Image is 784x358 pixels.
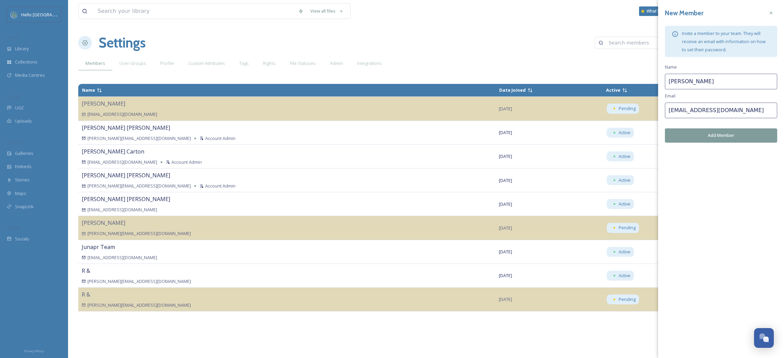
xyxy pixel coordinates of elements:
[499,249,512,255] span: [DATE]
[15,177,30,183] span: Stories
[665,74,777,89] input: First Last
[87,135,191,142] span: [PERSON_NAME][EMAIL_ADDRESS][DOMAIN_NAME]
[82,87,95,93] span: Name
[330,60,343,67] span: Admin
[15,118,32,124] span: Uploads
[619,225,636,231] span: Pending
[665,128,777,142] button: Add Member
[87,207,157,213] span: [EMAIL_ADDRESS][DOMAIN_NAME]
[87,254,157,261] span: [EMAIL_ADDRESS][DOMAIN_NAME]
[11,11,18,18] img: images.png
[87,111,157,118] span: [EMAIL_ADDRESS][DOMAIN_NAME]
[357,60,382,67] span: Integrations
[15,150,33,157] span: Galleries
[119,60,146,67] span: User Groups
[87,159,157,165] span: [EMAIL_ADDRESS][DOMAIN_NAME]
[619,153,631,160] span: Active
[665,64,677,70] span: Name
[307,4,347,18] a: View all files
[85,60,105,67] span: Members
[605,36,671,50] input: Search members
[82,100,125,107] span: [PERSON_NAME]
[665,103,777,118] input: Enter their email
[82,124,170,131] span: [PERSON_NAME] [PERSON_NAME]
[499,106,512,112] span: [DATE]
[160,60,174,67] span: Profile
[499,201,512,207] span: [DATE]
[619,129,631,136] span: Active
[682,30,766,53] span: Invite a member to your team. They will receive an email with information on how to set their pas...
[87,278,191,285] span: [PERSON_NAME][EMAIL_ADDRESS][DOMAIN_NAME]
[239,60,249,67] span: Tags
[603,84,724,96] td: Sort descending
[665,93,675,99] span: Email
[290,60,316,67] span: File Statuses
[499,272,512,279] span: [DATE]
[82,172,170,179] span: [PERSON_NAME] [PERSON_NAME]
[82,219,125,227] span: [PERSON_NAME]
[15,46,29,52] span: Library
[82,148,144,155] span: [PERSON_NAME] Carton
[639,6,673,16] a: What's New
[619,105,636,112] span: Pending
[24,349,44,353] span: Privacy Policy
[7,140,22,145] span: WIDGETS
[754,328,774,348] button: Open Chat
[87,302,191,308] span: [PERSON_NAME][EMAIL_ADDRESS][DOMAIN_NAME]
[15,203,34,210] span: SnapLink
[94,4,295,19] input: Search your library
[499,129,512,136] span: [DATE]
[619,249,631,255] span: Active
[499,153,512,159] span: [DATE]
[499,177,512,183] span: [DATE]
[499,87,526,93] span: Date Joined
[171,159,202,165] span: Account Admin
[619,177,631,183] span: Active
[263,60,276,67] span: Rights
[15,105,24,111] span: UGC
[496,84,602,96] td: Sort ascending
[24,346,44,355] a: Privacy Policy
[665,8,703,18] h3: New Member
[15,163,32,170] span: Embeds
[15,59,37,65] span: Collections
[205,135,235,142] span: Account Admin
[7,94,21,99] span: COLLECT
[606,87,620,93] span: Active
[15,190,26,197] span: Maps
[619,296,636,303] span: Pending
[82,195,170,203] span: [PERSON_NAME] [PERSON_NAME]
[205,183,235,189] span: Account Admin
[87,230,191,237] span: [PERSON_NAME][EMAIL_ADDRESS][DOMAIN_NAME]
[619,201,631,207] span: Active
[82,267,90,274] span: R &
[15,236,29,242] span: Socials
[79,84,495,96] td: Sort descending
[82,291,90,298] span: R &
[619,272,631,279] span: Active
[7,225,20,230] span: SOCIALS
[99,33,146,53] h1: Settings
[87,183,191,189] span: [PERSON_NAME][EMAIL_ADDRESS][DOMAIN_NAME]
[21,11,76,18] span: Hello [GEOGRAPHIC_DATA]
[15,72,45,78] span: Media Centres
[7,35,19,40] span: MEDIA
[82,243,115,251] span: Junapr Team
[499,225,512,231] span: [DATE]
[499,296,512,302] span: [DATE]
[188,60,225,67] span: Custom Attributes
